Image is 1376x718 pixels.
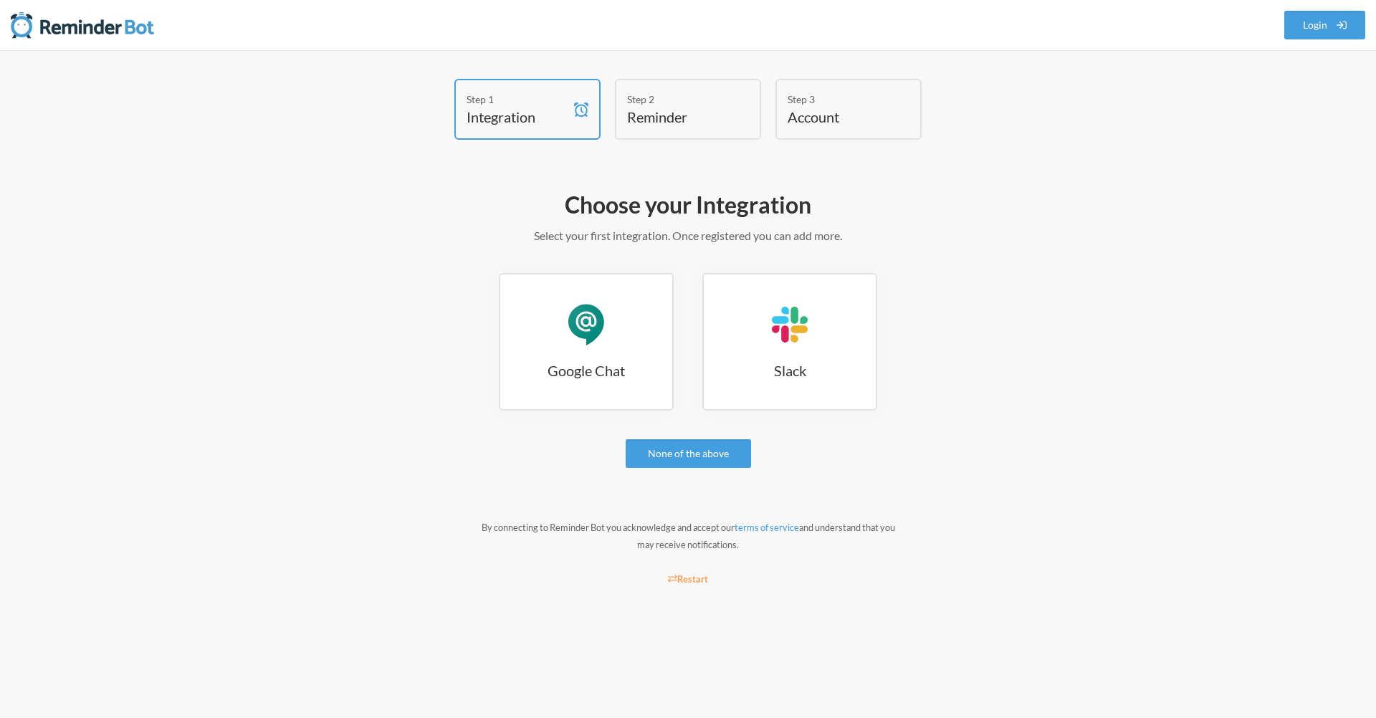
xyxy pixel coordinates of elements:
[500,360,672,380] h3: Google Chat
[627,107,727,127] h4: Reminder
[467,107,567,127] h4: Integration
[668,573,708,585] small: Restart
[1284,11,1366,39] a: Login
[627,92,727,107] div: Step 2
[467,92,567,107] div: Step 1
[272,190,1104,220] h2: Choose your Integration
[735,522,799,533] a: terms of service
[788,92,888,107] div: Step 3
[704,360,876,380] h3: Slack
[788,107,888,127] h4: Account
[272,227,1104,244] p: Select your first integration. Once registered you can add more.
[482,522,895,550] small: By connecting to Reminder Bot you acknowledge and accept our and understand that you may receive ...
[626,439,751,468] a: None of the above
[11,11,154,39] img: Reminder Bot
